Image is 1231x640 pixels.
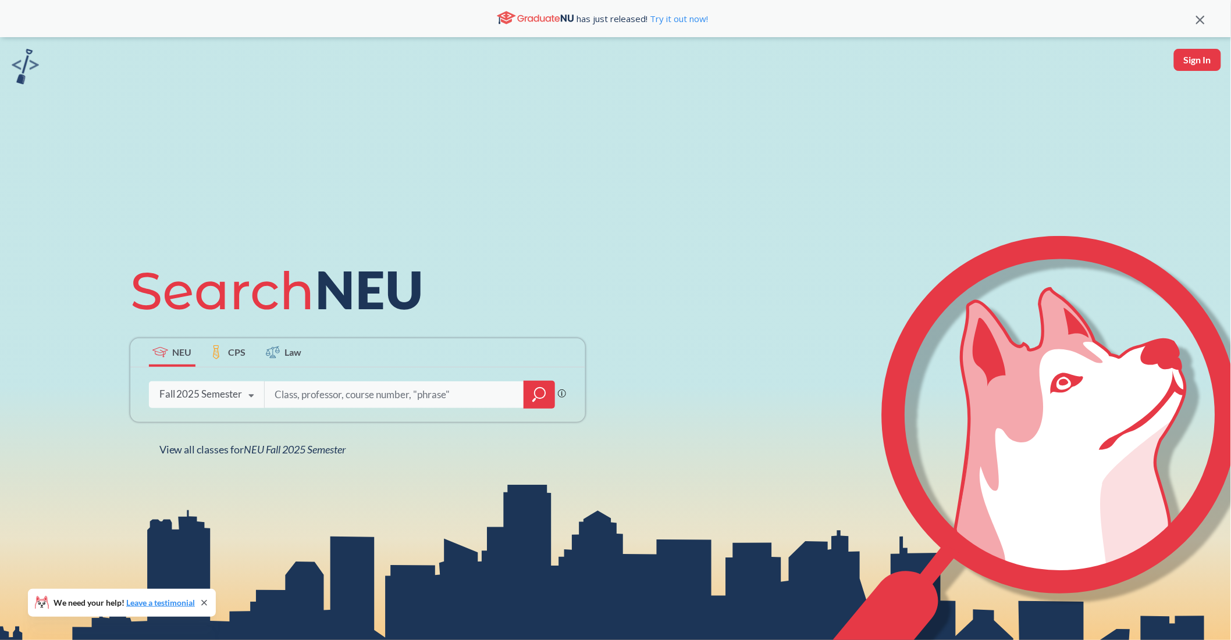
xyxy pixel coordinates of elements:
[172,345,191,359] span: NEU
[12,49,39,84] img: sandbox logo
[159,388,243,401] div: Fall 2025 Semester
[159,443,346,456] span: View all classes for
[228,345,246,359] span: CPS
[524,381,555,409] div: magnifying glass
[54,599,195,607] span: We need your help!
[244,443,346,456] span: NEU Fall 2025 Semester
[1174,49,1221,71] button: Sign In
[12,49,39,88] a: sandbox logo
[648,13,709,24] a: Try it out now!
[273,382,515,407] input: Class, professor, course number, "phrase"
[532,387,546,403] svg: magnifying glass
[126,598,195,607] a: Leave a testimonial
[577,12,709,25] span: has just released!
[285,345,302,359] span: Law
